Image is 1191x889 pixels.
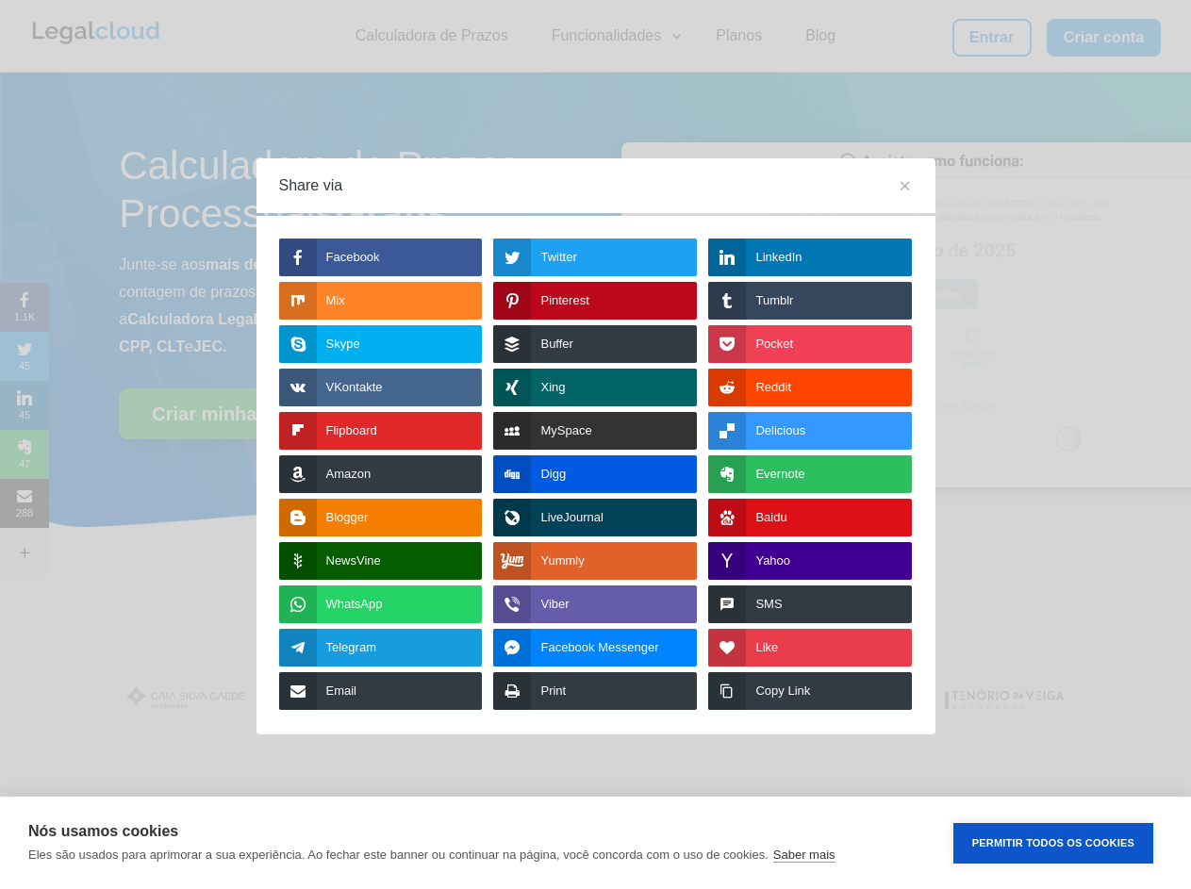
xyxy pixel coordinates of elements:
a: WhatsApp [279,585,483,623]
a: NewsVine [279,542,483,580]
a: Mix [279,282,483,320]
a: Viber [493,585,697,623]
span: NewsVine [326,542,381,580]
a: LiveJournal [493,499,697,536]
a: Facebook [279,239,483,276]
a: VKontakte [279,369,483,406]
a: Telegram [279,629,483,667]
span: Pocket [755,325,793,363]
span: Mix [326,282,345,320]
span: VKontakte [326,369,383,406]
a: Buffer [493,325,697,363]
a: Tumblr [708,282,912,320]
a: Evernote [708,455,912,493]
a: Copy Link [708,672,912,710]
a: Xing [493,369,697,406]
a: Digg [493,455,697,493]
span: Digg [540,455,566,493]
a: SMS [708,585,912,623]
strong: Nós usamos cookies [28,823,178,839]
span: Buffer [540,325,572,363]
span: Viber [540,585,569,623]
span: Skype [326,325,360,363]
a: Yahoo [708,542,912,580]
a: MySpace [493,412,697,450]
a: Pinterest [493,282,697,320]
span: Evernote [755,455,804,493]
a: Amazon [279,455,483,493]
a: Blogger [279,499,483,536]
span: Flipboard [326,412,377,450]
span: Blogger [326,499,369,536]
a: LinkedIn [708,239,912,276]
span: LinkedIn [755,239,802,276]
a: Skype [279,325,483,363]
a: Twitter [493,239,697,276]
span: Facebook Messenger [540,629,658,667]
a: Email [279,672,483,710]
span: Share via [279,158,343,213]
span: MySpace [540,412,591,450]
span: Copy Link [755,672,810,710]
span: Yummly [540,542,584,580]
a: Flipboard [279,412,483,450]
span: WhatsApp [326,585,383,623]
span: Reddit [755,369,791,406]
a: Like [708,629,912,667]
span: Telegram [326,629,376,667]
a: Delicious [708,412,912,450]
a: Facebook Messenger [493,629,697,667]
a: Saber mais [773,848,835,863]
button: Permitir Todos os Cookies [953,823,1153,864]
span: LiveJournal [540,499,604,536]
a: Baidu [708,499,912,536]
span: Amazon [326,455,372,493]
span: Baidu [755,499,786,536]
a: Pocket [708,325,912,363]
span: Tumblr [755,282,793,320]
span: Like [755,629,778,667]
a: Reddit [708,369,912,406]
a: Yummly [493,542,697,580]
span: Print [540,672,566,710]
span: Email [326,672,357,710]
span: Facebook [326,239,380,276]
a: Print [493,672,697,710]
span: SMS [755,585,782,623]
span: Delicious [755,412,805,450]
span: Xing [540,369,565,406]
span: Twitter [540,239,576,276]
p: Eles são usados para aprimorar a sua experiência. Ao fechar este banner ou continuar na página, v... [28,848,769,862]
span: Pinterest [540,282,588,320]
span: Yahoo [755,542,790,580]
